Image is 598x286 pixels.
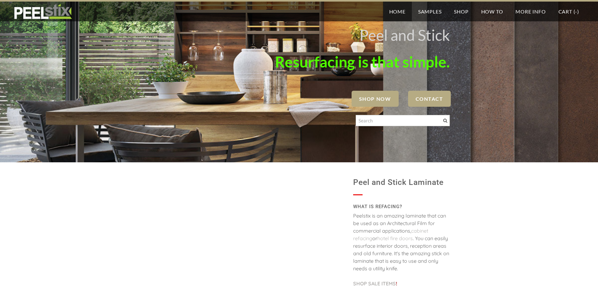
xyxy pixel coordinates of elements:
span: - [575,8,577,14]
font: Peel and Stick ​ [359,26,450,44]
img: REFACE SUPPLIES [13,4,73,19]
a: Samples [412,2,448,21]
input: Search [356,115,450,126]
a: hotel fire doors [377,235,413,241]
a: Home [383,2,412,21]
a: Cart (-) [552,2,585,21]
span: Search [443,119,447,123]
a: SHOP NOW [352,91,399,107]
h2: WHAT IS REFACING? [353,202,450,212]
font: Resurfacing is that simple. [275,53,450,71]
a: More Info [509,2,552,21]
h1: Peel and Stick Laminate [353,175,450,190]
a: How To [475,2,509,21]
a: Shop [448,2,475,21]
a: cabinet refacing [353,228,428,241]
a: Contact [408,91,451,107]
